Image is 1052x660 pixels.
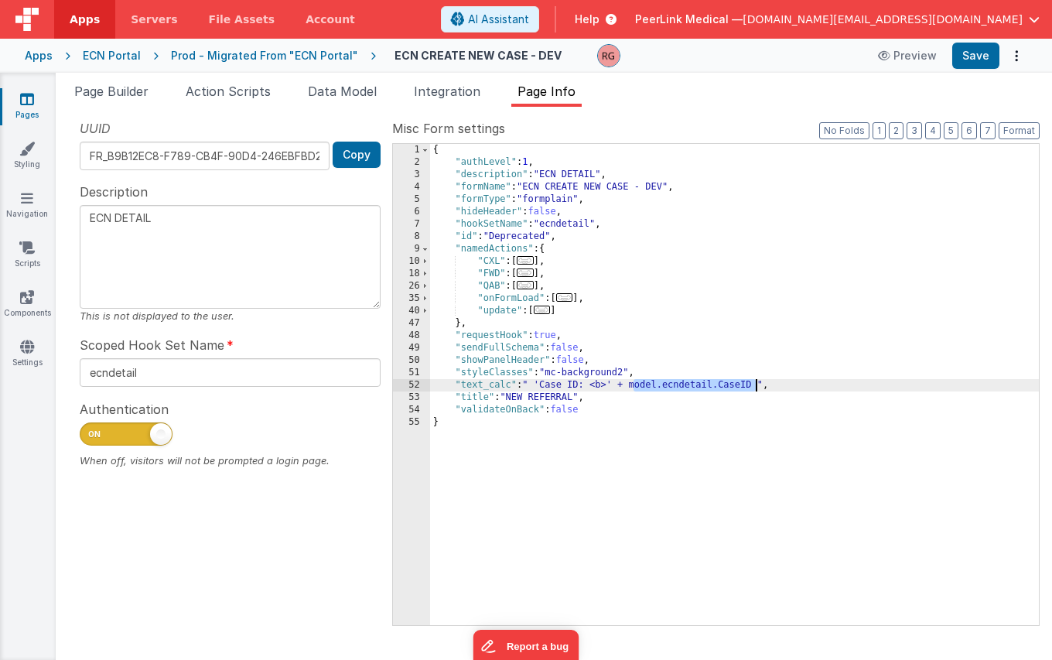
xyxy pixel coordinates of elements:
[186,84,271,99] span: Action Scripts
[556,293,573,302] span: ...
[393,416,430,429] div: 55
[819,122,869,139] button: No Folds
[80,453,381,468] div: When off, visitors will not be prompted a login page.
[25,48,53,63] div: Apps
[468,12,529,27] span: AI Assistant
[944,122,958,139] button: 5
[393,193,430,206] div: 5
[980,122,996,139] button: 7
[393,404,430,416] div: 54
[80,119,111,138] span: UUID
[635,12,1040,27] button: PeerLink Medical — [DOMAIN_NAME][EMAIL_ADDRESS][DOMAIN_NAME]
[441,6,539,32] button: AI Assistant
[392,119,505,138] span: Misc Form settings
[393,255,430,268] div: 10
[393,280,430,292] div: 26
[393,268,430,280] div: 18
[517,256,534,265] span: ...
[635,12,743,27] span: PeerLink Medical —
[393,354,430,367] div: 50
[393,243,430,255] div: 9
[80,336,224,354] span: Scoped Hook Set Name
[889,122,903,139] button: 2
[414,84,480,99] span: Integration
[70,12,100,27] span: Apps
[83,48,141,63] div: ECN Portal
[393,379,430,392] div: 52
[131,12,177,27] span: Servers
[171,48,358,63] div: Prod - Migrated From "ECN Portal"
[869,43,946,68] button: Preview
[308,84,377,99] span: Data Model
[873,122,886,139] button: 1
[394,50,562,61] h4: ECN CREATE NEW CASE - DEV
[393,206,430,218] div: 6
[743,12,1023,27] span: [DOMAIN_NAME][EMAIL_ADDRESS][DOMAIN_NAME]
[393,292,430,305] div: 35
[393,169,430,181] div: 3
[961,122,977,139] button: 6
[393,330,430,342] div: 48
[80,183,148,201] span: Description
[393,181,430,193] div: 4
[907,122,922,139] button: 3
[1006,45,1027,67] button: Options
[925,122,941,139] button: 4
[80,400,169,419] span: Authentication
[80,309,381,323] div: This is not displayed to the user.
[952,43,999,69] button: Save
[393,317,430,330] div: 47
[517,281,534,289] span: ...
[575,12,599,27] span: Help
[598,45,620,67] img: 32acf354f7c792df0addc5efaefdc4a2
[393,342,430,354] div: 49
[999,122,1040,139] button: Format
[393,156,430,169] div: 2
[393,305,430,317] div: 40
[517,268,534,277] span: ...
[74,84,149,99] span: Page Builder
[209,12,275,27] span: File Assets
[393,231,430,243] div: 8
[393,392,430,404] div: 53
[333,142,381,168] button: Copy
[517,84,576,99] span: Page Info
[393,367,430,379] div: 51
[534,306,551,314] span: ...
[393,218,430,231] div: 7
[393,144,430,156] div: 1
